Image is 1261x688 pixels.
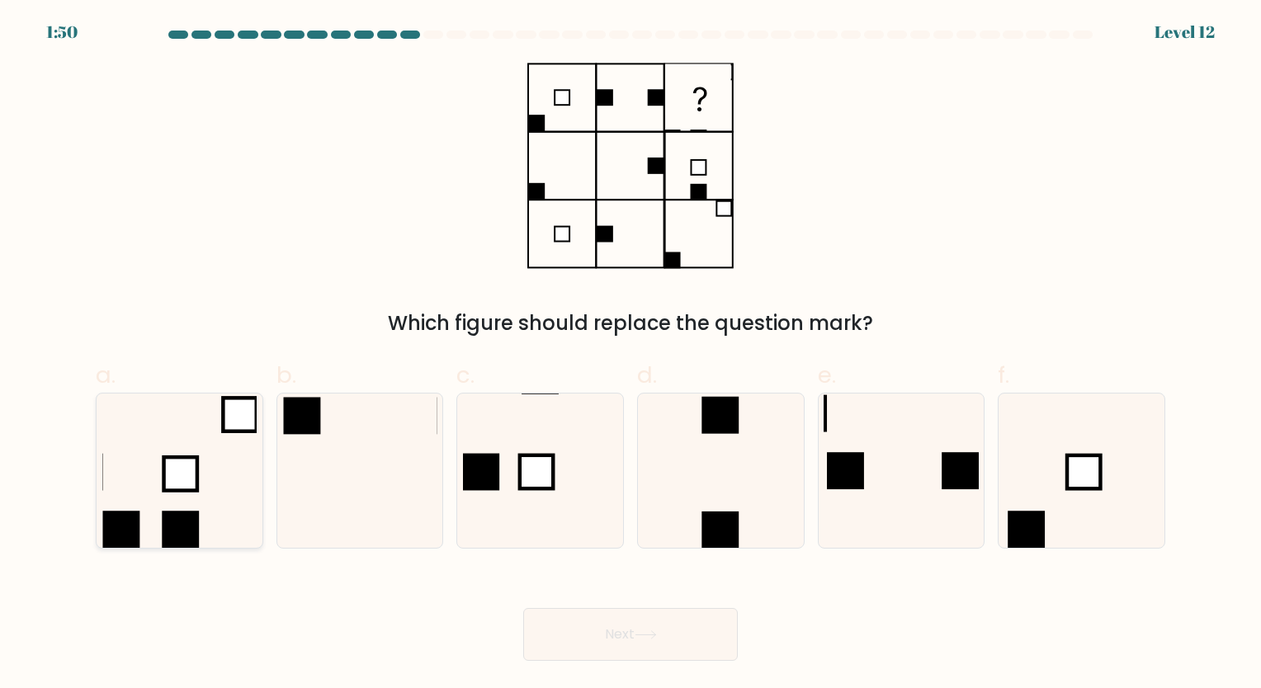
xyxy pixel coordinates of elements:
[46,20,78,45] div: 1:50
[523,608,738,661] button: Next
[276,359,296,391] span: b.
[106,309,1155,338] div: Which figure should replace the question mark?
[818,359,836,391] span: e.
[1155,20,1215,45] div: Level 12
[637,359,657,391] span: d.
[456,359,475,391] span: c.
[998,359,1009,391] span: f.
[96,359,116,391] span: a.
